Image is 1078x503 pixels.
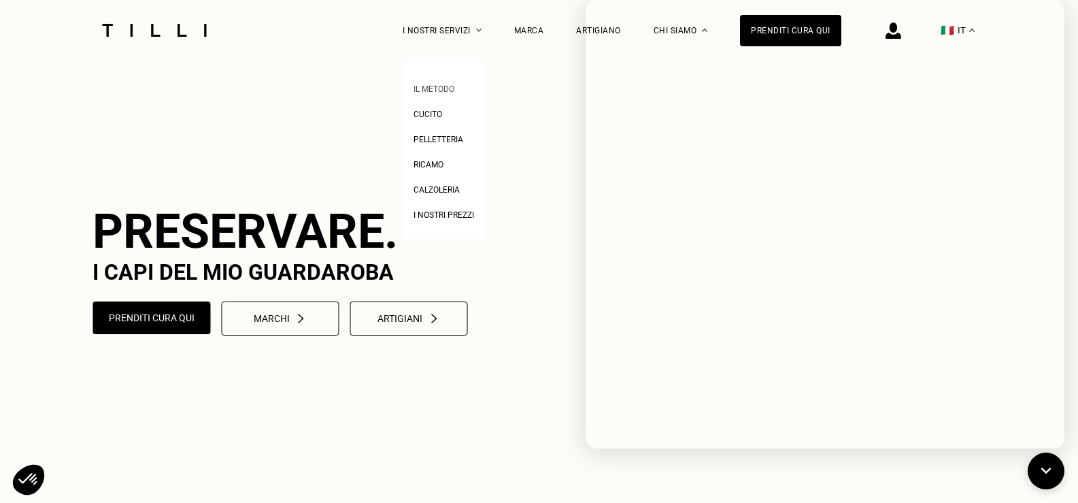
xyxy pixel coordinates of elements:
a: Il metodo [414,80,454,95]
span: Ricamo [414,160,443,169]
span: I nostri prezzi [414,210,474,220]
a: Cucito [414,106,442,120]
a: Ricamo [414,156,443,170]
img: chevron [428,313,439,324]
a: Prenditi cura qui [92,302,210,336]
img: Menu a tendina [476,29,482,32]
a: Artigiano [576,26,621,35]
span: Calzoleria [414,185,460,195]
button: Prenditi cura qui [92,302,210,334]
button: Marchichevron [221,302,339,336]
img: Logo del servizio di sartoria Tilli [97,24,212,37]
span: Cucito [414,110,442,119]
span: Pelletteria [414,135,463,144]
a: I nostri prezzi [414,206,474,221]
button: Artigianichevron [350,302,467,336]
img: chevron [295,313,307,324]
div: Marchi [254,313,307,324]
a: Marca [514,26,544,35]
span: Il metodo [414,84,454,94]
a: Pelletteria [414,131,463,145]
div: Artigiani [377,313,439,324]
a: Calzoleria [414,181,460,195]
